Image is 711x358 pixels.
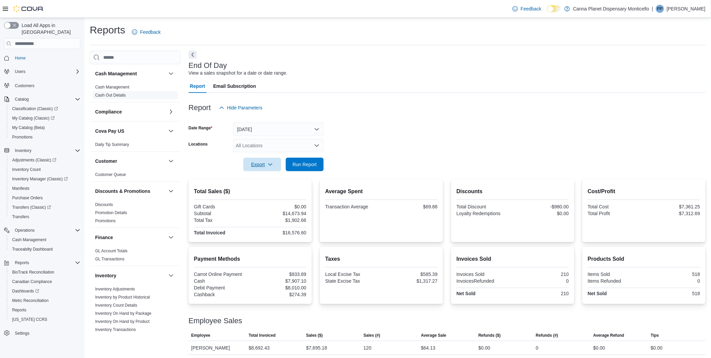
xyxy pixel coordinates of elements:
span: Promotions [12,134,33,140]
span: BioTrack Reconciliation [12,270,54,275]
span: Users [15,69,25,74]
a: Reports [9,306,29,314]
span: Metrc Reconciliation [12,298,49,303]
span: Customer Queue [95,172,126,177]
div: Discounts & Promotions [90,201,181,228]
span: Promotions [9,133,80,141]
img: Cova [13,5,44,12]
span: Refunds (#) [536,333,558,338]
span: Cash Management [95,84,129,90]
span: Operations [12,226,80,234]
button: Inventory [95,272,166,279]
button: Operations [12,226,37,234]
a: Promotion Details [95,210,127,215]
h2: Total Sales ($) [194,187,306,196]
a: Inventory On Hand by Package [95,311,152,316]
span: Email Subscription [213,79,256,93]
a: Inventory On Hand by Product [95,319,149,324]
div: Total Profit [588,211,643,216]
button: Customer [167,157,175,165]
span: Catalog [12,95,80,103]
div: Local Excise Tax [325,272,380,277]
span: Home [12,54,80,62]
span: Sales ($) [306,333,323,338]
h3: Customer [95,158,117,164]
div: Parth Patel [656,5,664,13]
button: Inventory [12,147,34,155]
div: $933.89 [251,272,306,277]
div: $1,902.66 [251,218,306,223]
div: Gift Cards [194,204,249,209]
span: Refunds ($) [478,333,501,338]
a: Transfers [9,213,32,221]
div: Invoices Sold [457,272,512,277]
div: 518 [645,272,700,277]
span: Users [12,68,80,76]
a: Inventory Count Details [95,303,137,308]
div: $0.00 [251,204,306,209]
div: 120 [363,344,371,352]
a: Inventory Transactions [95,327,136,332]
a: [US_STATE] CCRS [9,315,50,324]
span: Transfers (Classic) [12,205,51,210]
a: Traceabilty Dashboard [9,245,55,253]
button: Metrc Reconciliation [7,296,83,305]
a: My Catalog (Beta) [9,124,48,132]
span: Daily Tip Summary [95,142,129,147]
a: Manifests [9,184,32,193]
span: My Catalog (Classic) [12,116,55,121]
button: Open list of options [314,143,320,148]
button: Manifests [7,184,83,193]
span: PP [657,5,663,13]
button: Purchase Orders [7,193,83,203]
span: Inventory by Product Historical [95,295,150,300]
p: Canna Planet Dispensary Monticello [573,5,650,13]
span: Settings [12,329,80,337]
a: Inventory Manager (Classic) [7,174,83,184]
a: Adjustments (Classic) [7,155,83,165]
div: $8,692.43 [249,344,270,352]
div: Cova Pay US [90,140,181,151]
span: Feedback [521,5,541,12]
div: Cash [194,278,249,284]
span: Purchase Orders [12,195,43,201]
span: GL Transactions [95,256,125,262]
span: Adjustments (Classic) [9,156,80,164]
a: Inventory by Product Historical [95,295,150,300]
button: My Catalog (Beta) [7,123,83,132]
div: $1,317.27 [383,278,438,284]
span: Transfers (Classic) [9,203,80,211]
span: My Catalog (Classic) [9,114,80,122]
a: Metrc Reconciliation [9,297,51,305]
span: Cash Management [9,236,80,244]
div: $14,673.94 [251,211,306,216]
span: Inventory Adjustments [95,286,135,292]
span: Inventory Count [9,165,80,174]
div: View a sales snapshot for a date or date range. [189,70,288,77]
a: Customers [12,82,37,90]
p: [PERSON_NAME] [667,5,706,13]
span: Inventory [12,147,80,155]
div: $0.00 [478,344,490,352]
div: $69.88 [383,204,438,209]
nav: Complex example [4,50,80,356]
a: Discounts [95,202,113,207]
button: Reports [1,258,83,267]
span: Canadian Compliance [9,278,80,286]
span: My Catalog (Beta) [9,124,80,132]
span: Reports [15,260,29,265]
span: Promotions [95,218,116,224]
h2: Products Sold [588,255,700,263]
div: [PERSON_NAME] [189,341,246,355]
div: State Excise Tax [325,278,380,284]
a: Cash Out Details [95,93,126,98]
div: Items Refunded [588,278,643,284]
span: Inventory [15,148,31,153]
a: Settings [12,329,32,337]
span: Run Report [293,161,317,168]
span: Customers [15,83,34,88]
